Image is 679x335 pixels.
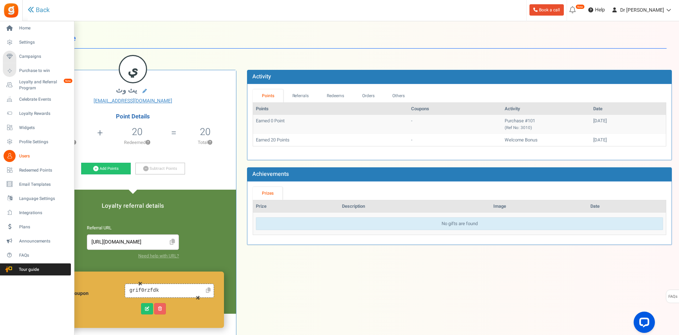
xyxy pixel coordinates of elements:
h5: Loyalty referral details [37,203,229,209]
th: Date [588,200,666,213]
span: Home [19,25,69,31]
div: [DATE] [593,137,663,144]
td: Purchase #101 [502,115,590,134]
h4: Point Details [30,113,236,120]
h5: 20 [200,127,211,137]
span: Click to Copy [167,236,178,249]
h5: 20 [132,127,142,137]
h6: Loyalty Referral Coupon [52,285,125,296]
span: Settings [19,39,69,45]
a: [EMAIL_ADDRESS][DOMAIN_NAME] [35,97,231,105]
span: FAQs [668,290,678,303]
a: Home [3,22,71,34]
a: Integrations [3,207,71,219]
span: Purchase to win [19,68,69,74]
button: ? [208,140,212,145]
td: Welcome Bonus [502,134,590,146]
span: Tour guide [3,267,53,273]
a: Help [585,4,608,16]
span: Profile Settings [19,139,69,145]
a: Celebrate Events [3,93,71,105]
span: Email Templates [19,182,69,188]
th: Image [490,200,588,213]
img: Gratisfaction [3,2,19,18]
span: Announcements [19,238,69,244]
span: يث وث [116,85,137,95]
th: Prize [253,200,339,213]
span: Widgets [19,125,69,131]
td: Earned 20 Points [253,134,408,146]
b: Activity [252,72,271,81]
a: Profile Settings [3,136,71,148]
a: Subtract Points [135,163,185,175]
span: Users [19,153,69,159]
p: Total [178,139,232,146]
button: ? [146,140,150,145]
span: Loyalty Rewards [19,111,69,117]
span: Celebrate Events [19,96,69,102]
a: Purchase to win [3,65,71,77]
a: Need help with URL? [138,253,179,259]
em: New [63,78,73,83]
a: Prizes [253,187,282,200]
a: Email Templates [3,178,71,190]
a: Referrals [283,89,318,102]
small: (Ref No: 3010) [505,125,532,131]
a: Redeemed Points [3,164,71,176]
td: Earned 0 Point [253,115,408,134]
span: Campaigns [19,54,69,60]
p: Redeemed [103,139,170,146]
a: Language Settings [3,192,71,205]
a: Users [3,150,71,162]
span: FAQs [19,252,69,258]
td: - [408,134,502,146]
th: Activity [502,103,590,115]
a: Widgets [3,122,71,134]
a: Orders [353,89,383,102]
div: [DATE] [593,118,663,124]
th: Description [339,200,490,213]
span: Loyalty and Referral Program [19,79,71,91]
a: Points [253,89,283,102]
th: Date [590,103,666,115]
a: Settings [3,37,71,49]
a: Announcements [3,235,71,247]
a: Book a call [529,4,564,16]
a: Add Points [81,163,131,175]
a: Campaigns [3,51,71,63]
b: Achievements [252,170,289,178]
a: Click to Copy [203,285,213,296]
a: Loyalty and Referral Program New [3,79,71,91]
a: Loyalty Rewards [3,107,71,119]
em: New [576,4,585,9]
a: FAQs [3,249,71,261]
th: Points [253,103,408,115]
a: Others [383,89,414,102]
span: Integrations [19,210,69,216]
a: Redeems [318,89,353,102]
th: Coupons [408,103,502,115]
span: Dr [PERSON_NAME] [620,6,664,14]
span: Plans [19,224,69,230]
h1: User Profile [35,28,667,49]
h6: Referral URL [87,226,179,231]
div: No gifts are found [256,217,663,230]
span: Redeemed Points [19,167,69,173]
span: Help [593,6,605,13]
a: Plans [3,221,71,233]
td: - [408,115,502,134]
span: Language Settings [19,196,69,202]
figcaption: ي [120,56,146,84]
